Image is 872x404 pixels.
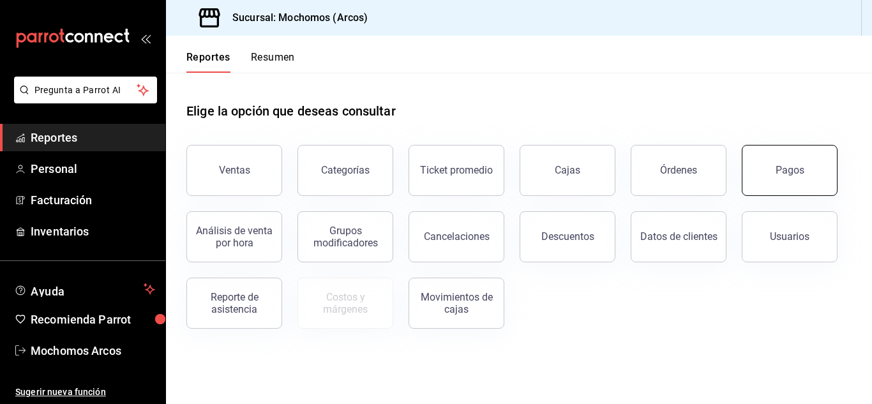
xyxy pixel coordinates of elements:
span: Pregunta a Parrot AI [34,84,137,97]
span: Ayuda [31,281,139,297]
button: Órdenes [631,145,726,196]
span: Reportes [31,129,155,146]
button: Datos de clientes [631,211,726,262]
button: Categorías [297,145,393,196]
span: Facturación [31,191,155,209]
span: Personal [31,160,155,177]
span: Inventarios [31,223,155,240]
button: Ventas [186,145,282,196]
span: Sugerir nueva función [15,385,155,399]
div: Datos de clientes [640,230,718,243]
div: Ventas [219,164,250,176]
button: Reportes [186,51,230,73]
div: Usuarios [770,230,809,243]
div: Análisis de venta por hora [195,225,274,249]
h3: Sucursal: Mochomos (Arcos) [222,10,368,26]
div: Órdenes [660,164,697,176]
span: Mochomos Arcos [31,342,155,359]
div: Grupos modificadores [306,225,385,249]
div: Ticket promedio [420,164,493,176]
div: Descuentos [541,230,594,243]
button: Grupos modificadores [297,211,393,262]
button: Pregunta a Parrot AI [14,77,157,103]
button: Descuentos [520,211,615,262]
div: Categorías [321,164,370,176]
button: Movimientos de cajas [409,278,504,329]
button: Cancelaciones [409,211,504,262]
button: Reporte de asistencia [186,278,282,329]
div: Movimientos de cajas [417,291,496,315]
a: Pregunta a Parrot AI [9,93,157,106]
button: Cajas [520,145,615,196]
button: Análisis de venta por hora [186,211,282,262]
button: Pagos [742,145,838,196]
div: Cajas [555,164,580,176]
button: open_drawer_menu [140,33,151,43]
h1: Elige la opción que deseas consultar [186,101,396,121]
div: Costos y márgenes [306,291,385,315]
button: Ticket promedio [409,145,504,196]
button: Resumen [251,51,295,73]
button: Usuarios [742,211,838,262]
div: Cancelaciones [424,230,490,243]
div: Reporte de asistencia [195,291,274,315]
span: Recomienda Parrot [31,311,155,328]
button: Contrata inventarios para ver este reporte [297,278,393,329]
div: Pagos [776,164,804,176]
div: navigation tabs [186,51,295,73]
